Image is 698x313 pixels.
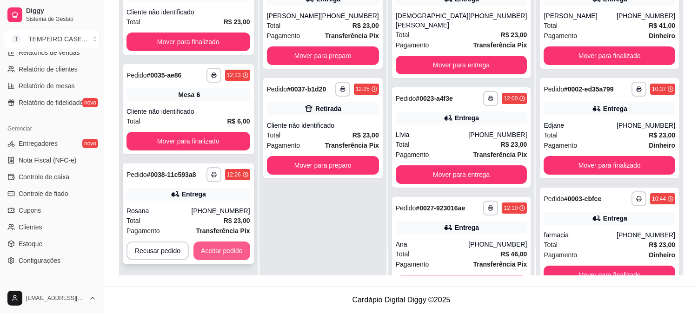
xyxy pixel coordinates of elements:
[416,204,465,212] strong: # 0027-923016ae
[4,279,100,294] div: Diggy
[617,11,675,20] div: [PHONE_NUMBER]
[468,130,527,139] div: [PHONE_NUMBER]
[603,214,627,223] div: Entrega
[147,171,196,178] strong: # 0038-11c593a8
[28,34,87,44] div: TEMPEIRO CASE ...
[4,95,100,110] a: Relatório de fidelidadenovo
[126,132,250,150] button: Mover para finalizado
[544,250,577,260] span: Pagamento
[224,18,250,26] strong: R$ 23,00
[193,241,250,260] button: Aceitar pedido
[224,217,250,224] strong: R$ 23,00
[227,72,241,79] div: 12:23
[544,130,558,140] span: Total
[126,107,250,116] div: Cliente não identificado
[196,227,250,235] strong: Transferência Pix
[455,113,479,123] div: Entrega
[267,31,300,41] span: Pagamento
[19,172,69,182] span: Controle de caixa
[19,256,60,265] span: Configurações
[473,41,527,49] strong: Transferência Pix
[396,249,410,259] span: Total
[267,130,281,140] span: Total
[19,98,83,107] span: Relatório de fidelidade
[126,33,250,51] button: Mover para finalizado
[126,171,147,178] span: Pedido
[267,20,281,31] span: Total
[4,236,100,251] a: Estoque
[468,240,527,249] div: [PHONE_NUMBER]
[196,90,200,99] div: 6
[182,189,206,199] div: Entrega
[396,150,429,160] span: Pagamento
[501,250,527,258] strong: R$ 46,00
[315,104,341,113] div: Retirada
[352,131,379,139] strong: R$ 23,00
[473,261,527,268] strong: Transferência Pix
[501,141,527,148] strong: R$ 23,00
[501,31,527,39] strong: R$ 23,00
[267,11,320,20] div: [PERSON_NAME]
[19,222,42,232] span: Clientes
[356,85,370,93] div: 12:25
[649,131,675,139] strong: R$ 23,00
[396,204,416,212] span: Pedido
[396,130,469,139] div: Lívia
[4,30,100,48] button: Select a team
[126,17,140,27] span: Total
[267,140,300,150] span: Pagamento
[352,22,379,29] strong: R$ 23,00
[126,206,192,215] div: Rosana
[544,140,577,150] span: Pagamento
[468,11,527,30] div: [PHONE_NUMBER]
[325,32,379,39] strong: Transferência Pix
[4,62,100,77] a: Relatório de clientes
[396,56,527,74] button: Mover para entrega
[649,32,675,39] strong: Dinheiro
[649,22,675,29] strong: R$ 41,00
[544,31,577,41] span: Pagamento
[4,136,100,151] a: Entregadoresnovo
[416,95,452,102] strong: # 0023-a4f3e
[396,165,527,184] button: Mover para entrega
[126,72,147,79] span: Pedido
[267,156,379,175] button: Mover para preparo
[544,46,675,65] button: Mover para finalizado
[267,85,287,93] span: Pedido
[544,240,558,250] span: Total
[564,85,614,93] strong: # 0002-ed35a799
[504,204,518,212] div: 12:10
[287,85,326,93] strong: # 0037-b1d20
[603,104,627,113] div: Entrega
[652,195,666,202] div: 10:44
[126,241,189,260] button: Recusar pedido
[126,116,140,126] span: Total
[617,230,675,240] div: [PHONE_NUMBER]
[396,240,469,249] div: Ana
[396,40,429,50] span: Pagamento
[227,171,241,178] div: 12:26
[544,195,564,202] span: Pedido
[544,121,617,130] div: Edjane
[455,223,479,232] div: Entrega
[4,78,100,93] a: Relatório de mesas
[544,156,675,175] button: Mover para finalizado
[564,195,601,202] strong: # 0003-cbfce
[267,121,379,130] div: Cliente não identificado
[19,139,58,148] span: Entregadores
[19,81,75,91] span: Relatório de mesas
[649,241,675,248] strong: R$ 23,00
[19,48,80,57] span: Relatórios de vendas
[544,11,617,20] div: [PERSON_NAME]
[652,85,666,93] div: 10:37
[4,45,100,60] a: Relatórios de vendas
[26,7,96,15] span: Diggy
[19,189,68,198] span: Controle de fiado
[320,11,379,20] div: [PHONE_NUMBER]
[126,7,250,17] div: Cliente não identificado
[26,294,85,302] span: [EMAIL_ADDRESS][DOMAIN_NAME]
[19,65,78,74] span: Relatório de clientes
[147,72,182,79] strong: # 0035-ae86
[396,275,527,293] button: Mover para entrega
[4,287,100,309] button: [EMAIL_ADDRESS][DOMAIN_NAME]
